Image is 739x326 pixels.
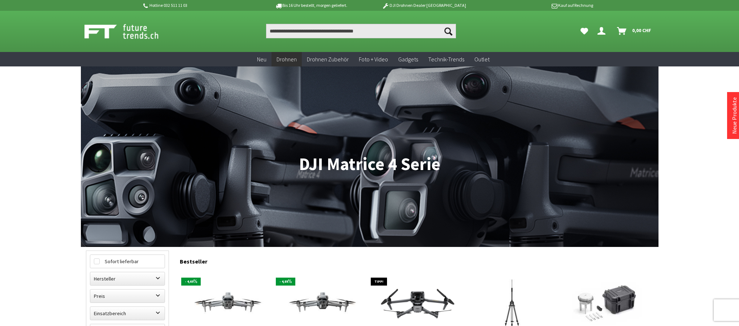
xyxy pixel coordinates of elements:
[302,52,354,67] a: Drohnen Zubehör
[84,22,174,40] img: Shop Futuretrends - zur Startseite wechseln
[142,1,255,10] p: Hotline 032 511 11 03
[469,52,495,67] a: Outlet
[257,56,266,63] span: Neu
[359,56,388,63] span: Foto + Video
[90,255,165,268] label: Sofort lieferbar
[354,52,393,67] a: Foto + Video
[731,97,738,134] a: Neue Produkte
[252,52,271,67] a: Neu
[393,52,423,67] a: Gadgets
[632,25,651,36] span: 0,00 CHF
[423,52,469,67] a: Technik-Trends
[271,52,302,67] a: Drohnen
[614,24,655,38] a: Warenkorb
[474,56,490,63] span: Outlet
[307,56,349,63] span: Drohnen Zubehör
[266,24,456,38] input: Produkt, Marke, Kategorie, EAN, Artikelnummer…
[481,1,593,10] p: Kauf auf Rechnung
[577,24,592,38] a: Meine Favoriten
[595,24,611,38] a: Dein Konto
[428,56,464,63] span: Technik-Trends
[255,1,368,10] p: Bis 16 Uhr bestellt, morgen geliefert.
[398,56,418,63] span: Gadgets
[441,24,456,38] button: Suchen
[90,307,165,320] label: Einsatzbereich
[368,1,480,10] p: DJI Drohnen Dealer [GEOGRAPHIC_DATA]
[180,251,653,269] div: Bestseller
[90,272,165,285] label: Hersteller
[90,290,165,303] label: Preis
[277,56,297,63] span: Drohnen
[86,155,653,173] h1: DJI Matrice 4 Serie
